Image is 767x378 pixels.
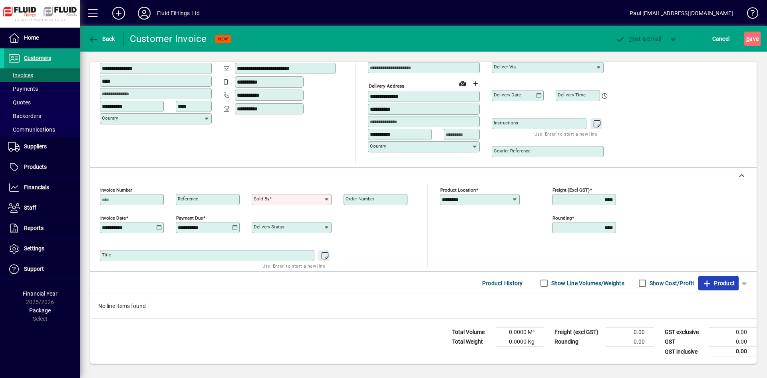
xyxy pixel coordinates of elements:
a: Knowledge Base [741,2,757,28]
button: Choose address [469,77,482,90]
label: Show Line Volumes/Weights [550,279,624,287]
button: Cancel [710,32,732,46]
mat-label: Sold by [254,196,269,202]
td: 0.00 [709,328,757,337]
td: 0.00 [606,328,654,337]
mat-label: Invoice date [100,215,126,221]
td: Total Weight [448,337,496,347]
td: 0.0000 M³ [496,328,544,337]
mat-label: Invoice number [100,187,132,193]
td: Rounding [550,337,606,347]
td: Freight (excl GST) [550,328,606,337]
mat-label: Delivery date [494,92,521,98]
mat-label: Courier Reference [494,148,531,154]
div: No line items found [90,294,757,318]
a: Home [4,28,80,48]
span: Communications [8,126,55,133]
span: Cancel [712,32,730,45]
span: Product History [482,277,523,290]
span: Back [88,36,115,42]
mat-label: Freight (excl GST) [552,187,590,193]
mat-label: Delivery time [558,92,586,98]
mat-label: Country [370,143,386,149]
mat-label: Deliver via [494,64,516,70]
span: Staff [24,204,36,211]
mat-label: Title [102,252,111,258]
mat-label: Delivery status [254,224,284,230]
span: Support [24,266,44,272]
span: Suppliers [24,143,47,150]
td: Total Volume [448,328,496,337]
span: Financial Year [23,290,58,297]
td: GST inclusive [661,347,709,357]
div: Customer Invoice [130,32,207,45]
a: Settings [4,239,80,259]
span: Backorders [8,113,41,119]
span: Payments [8,86,38,92]
td: 0.00 [709,337,757,347]
mat-label: Country [102,115,118,121]
mat-label: Rounding [552,215,572,221]
td: GST [661,337,709,347]
a: Invoices [4,68,80,82]
app-page-header-button: Back [80,32,124,46]
span: Financials [24,184,49,190]
span: Quotes [8,99,31,106]
a: Communications [4,123,80,136]
span: Package [29,307,51,314]
button: Copy to Delivery address [201,49,214,62]
td: 0.0000 Kg [496,337,544,347]
span: Products [24,164,47,170]
mat-hint: Use 'Enter' to start a new line [262,261,325,270]
a: Reports [4,218,80,238]
mat-label: Reference [178,196,198,202]
button: Profile [131,6,157,20]
mat-label: Payment due [176,215,203,221]
span: P [629,36,633,42]
mat-label: Order number [346,196,374,202]
span: Settings [24,245,44,252]
a: Backorders [4,109,80,123]
a: Products [4,157,80,177]
a: Support [4,259,80,279]
button: Post & Email [611,32,666,46]
a: Quotes [4,96,80,109]
a: Suppliers [4,137,80,157]
button: Product History [479,276,526,290]
span: ave [746,32,759,45]
span: Product [702,277,735,290]
mat-label: Product location [440,187,476,193]
button: Add [106,6,131,20]
label: Show Cost/Profit [648,279,694,287]
span: Invoices [8,72,33,78]
span: NEW [218,36,228,42]
span: Home [24,34,39,41]
div: Paul [EMAIL_ADDRESS][DOMAIN_NAME] [630,7,733,20]
span: Reports [24,225,44,231]
td: 0.00 [709,347,757,357]
div: Fluid Fittings Ltd [157,7,200,20]
span: ost & Email [615,36,662,42]
a: Staff [4,198,80,218]
span: S [746,36,749,42]
a: Financials [4,178,80,198]
mat-hint: Use 'Enter' to start a new line [535,129,597,138]
button: Product [698,276,739,290]
button: Save [744,32,761,46]
mat-label: Instructions [494,120,518,126]
a: View on map [456,77,469,90]
button: Back [86,32,117,46]
a: Payments [4,82,80,96]
td: 0.00 [606,337,654,347]
span: Customers [24,55,51,61]
td: GST exclusive [661,328,709,337]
